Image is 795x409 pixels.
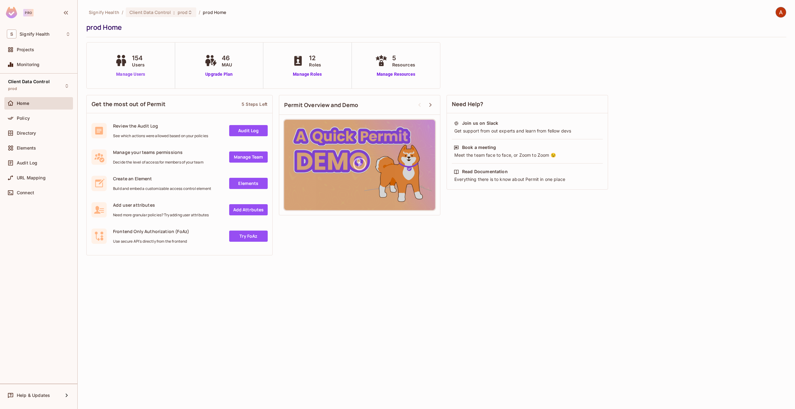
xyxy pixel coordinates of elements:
[132,61,145,68] span: Users
[462,169,508,175] div: Read Documentation
[8,86,17,91] span: prod
[776,7,786,17] img: Aadesh Thirukonda
[129,9,171,15] span: Client Data Control
[392,53,415,63] span: 5
[113,202,209,208] span: Add user attributes
[462,144,496,151] div: Book a meeting
[8,79,50,84] span: Client Data Control
[454,176,601,182] div: Everything there is to know about Permit in one place
[452,100,484,108] span: Need Help?
[6,7,17,18] img: SReyMgAAAABJRU5ErkJggg==
[454,128,601,134] div: Get support from out experts and learn from fellow devs
[17,116,30,121] span: Policy
[290,71,324,78] a: Manage Roles
[17,62,40,67] span: Monitoring
[203,71,235,78] a: Upgrade Plan
[203,9,226,15] span: prod Home
[113,186,211,191] span: Build and embed a customizable access control element
[173,10,175,15] span: :
[309,53,321,63] span: 12
[23,9,34,16] div: Pro
[229,178,268,189] a: Elements
[222,61,232,68] span: MAU
[17,175,46,180] span: URL Mapping
[222,53,232,63] span: 46
[454,152,601,158] div: Meet the team face to face, or Zoom to Zoom 😉
[113,213,209,218] span: Need more granular policies? Try adding user attributes
[242,101,267,107] div: 5 Steps Left
[113,176,211,182] span: Create an Element
[122,9,123,15] li: /
[17,190,34,195] span: Connect
[86,23,783,32] div: prod Home
[113,71,148,78] a: Manage Users
[229,231,268,242] a: Try FoAz
[229,151,268,163] a: Manage Team
[113,123,208,129] span: Review the Audit Log
[17,131,36,136] span: Directory
[113,228,189,234] span: Frontend Only Authorization (FoAz)
[199,9,200,15] li: /
[113,239,189,244] span: Use secure API's directly from the frontend
[20,32,49,37] span: Workspace: Signify Health
[113,160,203,165] span: Decide the level of access for members of your team
[17,47,34,52] span: Projects
[229,204,268,215] a: Add Attrbutes
[392,61,415,68] span: Resources
[113,133,208,138] span: See which actions were allowed based on your policies
[7,29,16,38] span: S
[17,160,37,165] span: Audit Log
[178,9,188,15] span: prod
[17,146,36,151] span: Elements
[309,61,321,68] span: Roles
[132,53,145,63] span: 154
[462,120,498,126] div: Join us on Slack
[284,101,358,109] span: Permit Overview and Demo
[113,149,203,155] span: Manage your teams permissions
[229,125,268,136] a: Audit Log
[374,71,418,78] a: Manage Resources
[17,393,50,398] span: Help & Updates
[92,100,166,108] span: Get the most out of Permit
[17,101,30,106] span: Home
[89,9,119,15] span: the active workspace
